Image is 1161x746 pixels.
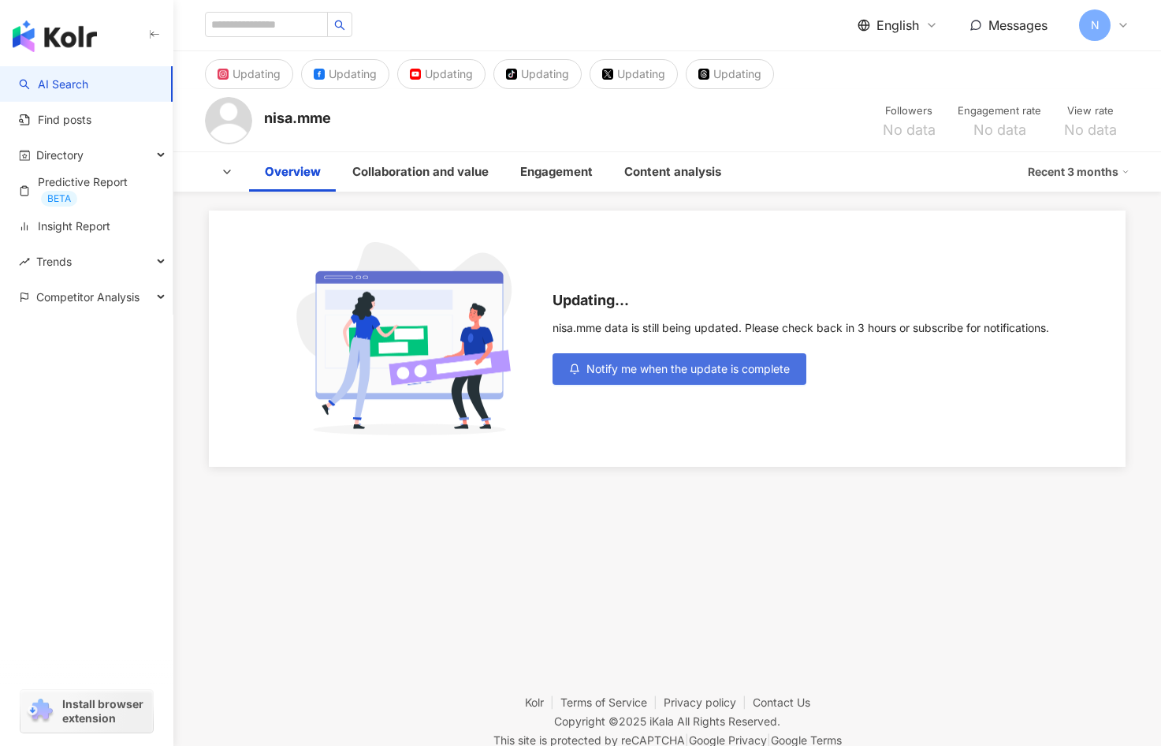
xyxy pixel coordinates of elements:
[19,174,160,207] a: Predictive ReportBETA
[521,63,569,85] div: Updating
[1028,159,1129,185] div: Recent 3 months
[553,353,806,385] button: Notify me when the update is complete
[397,59,486,89] button: Updating
[753,696,810,709] a: Contact Us
[1064,122,1117,138] span: No data
[883,122,936,138] span: No data
[233,63,281,85] div: Updating
[525,696,560,709] a: Kolr
[554,714,780,728] div: Copyright © 2025 All Rights Reserved.
[62,697,148,725] span: Install browser extension
[264,108,331,128] div: nisa.mme
[553,293,1049,309] div: Updating...
[664,696,753,709] a: Privacy policy
[205,59,293,89] button: Updating
[879,103,939,119] div: Followers
[590,59,678,89] button: Updating
[329,63,377,85] div: Updating
[19,218,110,234] a: Insight Report
[285,242,534,435] img: subscribe cta
[19,256,30,267] span: rise
[19,112,91,128] a: Find posts
[973,122,1026,138] span: No data
[958,103,1041,119] div: Engagement rate
[560,696,664,709] a: Terms of Service
[876,17,919,34] span: English
[13,21,97,52] img: logo
[25,699,55,724] img: chrome extension
[713,63,761,85] div: Updating
[493,59,582,89] button: Updating
[36,279,140,315] span: Competitor Analysis
[686,59,774,89] button: Updating
[301,59,389,89] button: Updating
[624,162,721,181] div: Content analysis
[586,363,790,375] span: Notify me when the update is complete
[988,17,1048,33] span: Messages
[1091,17,1100,34] span: N
[20,690,153,733] a: chrome extensionInstall browser extension
[520,162,593,181] div: Engagement
[205,97,252,144] img: KOL Avatar
[36,137,84,173] span: Directory
[352,162,489,181] div: Collaboration and value
[265,162,321,181] div: Overview
[334,20,345,31] span: search
[1060,103,1120,119] div: View rate
[19,76,88,92] a: searchAI Search
[617,63,665,85] div: Updating
[649,714,674,728] a: iKala
[36,244,72,279] span: Trends
[553,322,1049,334] div: nisa.mme data is still being updated. Please check back in 3 hours or subscribe for notifications.
[425,63,473,85] div: Updating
